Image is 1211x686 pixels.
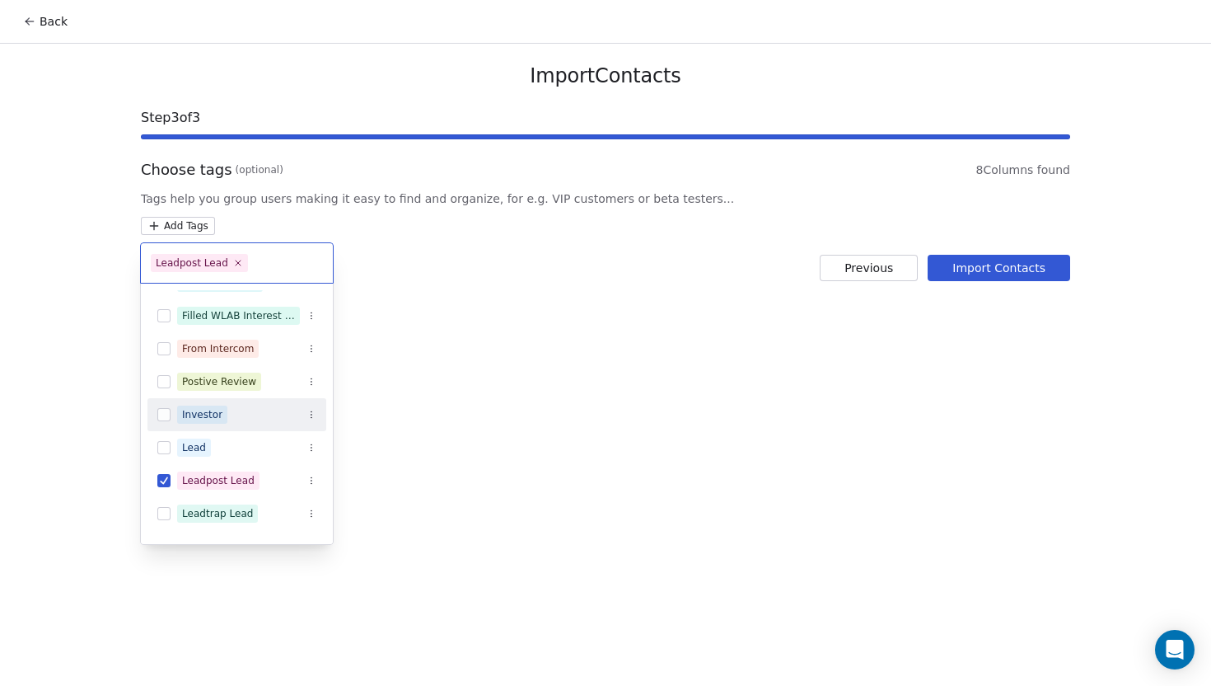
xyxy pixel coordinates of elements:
div: Investor [182,407,222,422]
div: Leadpost Lead [156,256,228,270]
div: Postive Review [182,374,256,389]
div: Lead [182,440,206,455]
div: Filled WLAB Interest Form [182,308,295,323]
div: From Intercom [182,341,254,356]
div: Leadtrap Lead [182,506,253,521]
div: Leadpost Lead [182,473,255,488]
